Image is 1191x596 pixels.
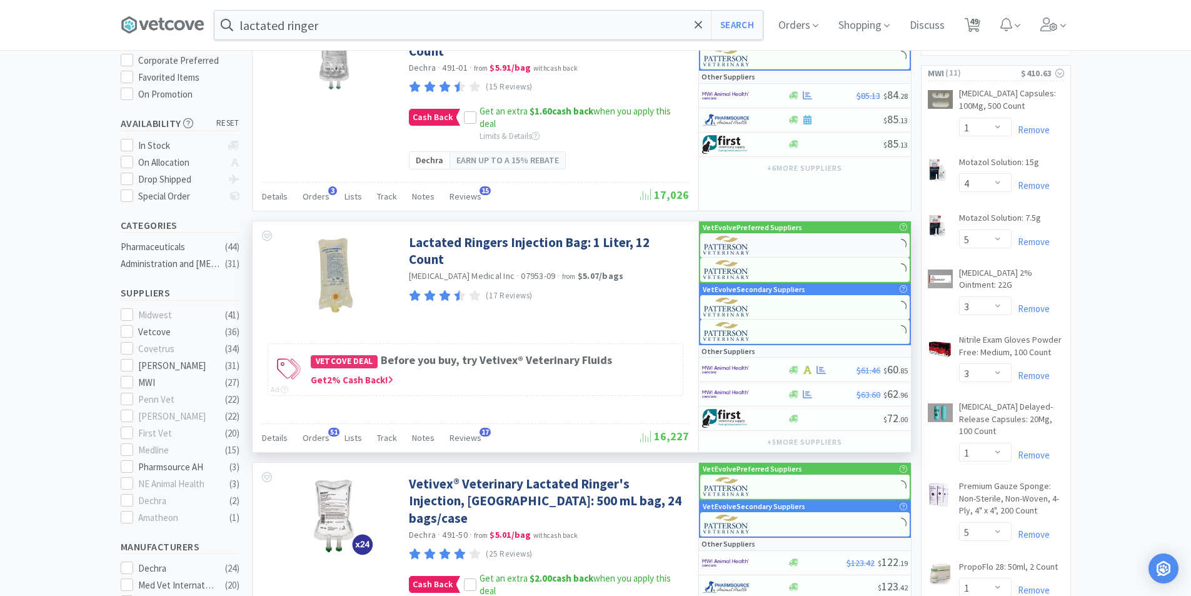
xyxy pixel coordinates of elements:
[701,345,755,357] p: Other Suppliers
[438,62,440,73] span: ·
[138,138,221,153] div: In Stock
[409,529,436,540] a: Dechra
[702,409,749,428] img: 67d67680309e4a0bb49a5ff0391dcc42_6.png
[121,218,239,233] h5: Categories
[412,432,435,443] span: Notes
[883,140,887,149] span: $
[225,325,239,340] div: ( 36 )
[959,334,1064,363] a: Nitrile Exam Gloves Powder Free: Medium, 100 Count
[883,366,887,375] span: $
[225,240,239,255] div: ( 44 )
[229,493,239,508] div: ( 2 )
[703,236,750,255] img: f5e969b455434c6296c6d81ef179fa71_3.png
[138,578,216,593] div: Med Vet International Direct
[761,433,848,451] button: +5more suppliers
[293,475,374,557] img: 03b80e3a8e4243898097e020f9c46449_407147.png
[703,283,805,295] p: VetEvolve Secondary Suppliers
[121,256,222,271] div: Administration and [MEDICAL_DATA]
[959,480,1064,522] a: Premium Gauze Sponge: Non-Sterile, Non-Woven, 4-Ply, 4" x 4", 200 Count
[928,158,947,183] img: f00ed0441f3e4682a05b40a52f901ad6_6672.jpeg
[703,221,802,233] p: VetEvolve Preferred Suppliers
[878,555,908,569] span: 122
[138,443,216,458] div: Medline
[883,415,887,424] span: $
[138,426,216,441] div: First Vet
[138,308,216,323] div: Midwest
[959,401,1064,443] a: [MEDICAL_DATA] Delayed-Release Capsules: 20Mg, 100 Count
[898,415,908,424] span: . 00
[640,188,689,202] span: 17,026
[262,432,288,443] span: Details
[857,389,880,400] span: $63.60
[521,270,555,281] span: 07953-09
[1012,303,1050,315] a: Remove
[530,105,552,117] span: $1.60
[412,191,435,202] span: Notes
[1012,449,1050,461] a: Remove
[701,538,755,550] p: Other Suppliers
[959,156,1039,174] a: Motazol Solution: 15g
[928,213,947,238] img: 1d42683f139b4de8bc6ac6686afb1400_6675.jpeg
[711,11,763,39] button: Search
[450,432,481,443] span: Reviews
[928,403,953,422] img: 877ab2423cb547c5b813fcbff10292d7_209231.png
[225,256,239,271] div: ( 31 )
[225,308,239,323] div: ( 41 )
[121,116,239,131] h5: Availability
[303,191,329,202] span: Orders
[883,88,908,102] span: 84
[328,186,337,195] span: 3
[474,531,488,540] span: from
[530,105,593,117] strong: cash back
[225,409,239,424] div: ( 22 )
[442,62,468,73] span: 491-01
[703,298,750,316] img: f5e969b455434c6296c6d81ef179fa71_3.png
[229,510,239,525] div: ( 1 )
[703,515,750,533] img: f5e969b455434c6296c6d81ef179fa71_3.png
[480,186,491,195] span: 15
[928,270,953,288] img: eb7f1ed3b5e24e70a5d53ae460b64f98_169065.png
[438,529,440,540] span: ·
[928,90,953,109] img: 538125cb3f864fbba6a6e0c6fac983b9_389841.png
[857,365,880,376] span: $61.46
[1021,66,1063,80] div: $410.63
[928,336,953,361] img: 0ddd4809618a4873918de499cf63da67_216744.png
[905,20,950,31] a: Discuss
[138,493,216,508] div: Dechra
[328,428,339,437] span: 51
[928,483,949,508] img: e6f269672cb14c2babdbd97501ad79c3_274498.png
[138,460,216,475] div: Pharmsource AH
[138,172,221,187] div: Drop Shipped
[409,62,436,73] a: Dechra
[311,374,393,386] span: Get 2 % Cash Back!
[847,557,875,568] span: $123.42
[225,341,239,356] div: ( 34 )
[409,475,686,527] a: Vetivex® Veterinary Lactated Ringer's Injection, [GEOGRAPHIC_DATA]: 500 mL bag, 24 bags/case
[470,62,472,73] span: ·
[138,409,216,424] div: [PERSON_NAME]
[883,390,887,400] span: $
[530,572,552,584] span: $2.00
[857,90,880,101] span: $85.13
[1012,528,1050,540] a: Remove
[702,135,749,154] img: 67d67680309e4a0bb49a5ff0391dcc42_6.png
[703,260,750,279] img: f5e969b455434c6296c6d81ef179fa71_3.png
[138,155,221,170] div: On Allocation
[702,553,749,572] img: f6b2451649754179b5b4e0c70c3f7cb0_2.png
[702,360,749,379] img: f6b2451649754179b5b4e0c70c3f7cb0_2.png
[138,510,216,525] div: Amatheon
[701,71,755,83] p: Other Suppliers
[898,390,908,400] span: . 96
[138,477,216,492] div: NE Animal Health
[480,131,540,141] span: Limits & Details
[1012,124,1050,136] a: Remove
[225,392,239,407] div: ( 22 )
[1012,370,1050,381] a: Remove
[883,91,887,101] span: $
[878,579,908,593] span: 123
[703,48,750,66] img: f5e969b455434c6296c6d81ef179fa71_3.png
[883,136,908,151] span: 85
[344,191,362,202] span: Lists
[883,362,908,376] span: 60
[225,561,239,576] div: ( 24 )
